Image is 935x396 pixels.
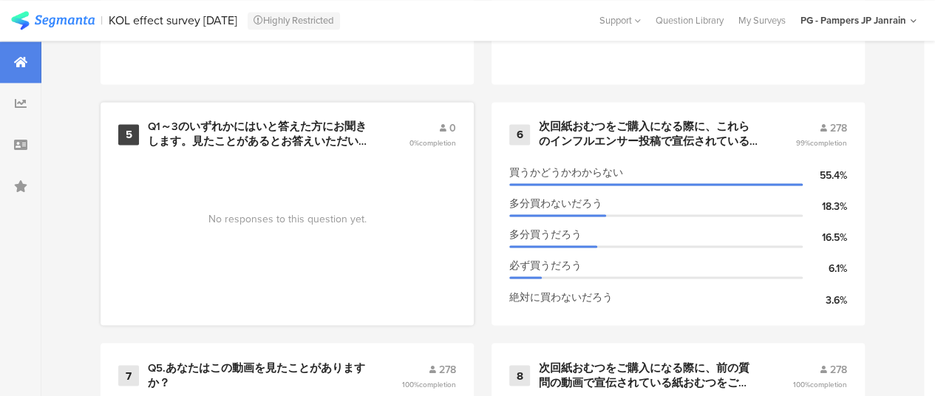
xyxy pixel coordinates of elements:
[731,13,793,27] a: My Surveys
[599,9,641,32] div: Support
[803,199,847,214] div: 18.3%
[11,11,95,30] img: segmanta logo
[539,120,760,148] div: 次回紙おむつをご購入になる際に、これらのインフルエンサー投稿で宣伝されている紙おむつをご自身でお買い上げになる可能性がどのくらいあるかをお答えください。
[509,196,602,211] span: 多分買わないだろう
[509,124,530,145] div: 6
[539,361,757,389] div: 次回紙おむつをご購入になる際に、前の質問の動画で宣伝されている紙おむつをご自身でお買い上げになる可能性がどのくらいあるかをお答えください。
[419,378,456,389] span: completion
[148,120,373,148] div: Q1～3のいずれかにはいと答えた方にお聞きします。見たことがあるとお答えいただいたインフルエンサー投稿で、紹介されたパンパース製品の便益や魅力について、どう感じられましたか？
[803,230,847,245] div: 16.5%
[509,289,613,304] span: 絶対に買わないだろう
[402,378,456,389] span: 100%
[796,137,847,148] span: 99%
[248,12,340,30] div: Highly Restricted
[803,261,847,276] div: 6.1%
[800,13,906,27] div: PG - Pampers JP Janrain
[449,120,456,136] span: 0
[803,168,847,183] div: 55.4%
[109,13,237,27] div: KOL effect survey [DATE]
[793,378,847,389] span: 100%
[830,120,847,136] span: 278
[648,13,731,27] a: Question Library
[509,165,623,180] span: 買うかどうかわからない
[118,124,139,145] div: 5
[101,12,103,29] div: |
[509,258,582,273] span: 必ず買うだろう
[810,378,847,389] span: completion
[409,137,456,148] span: 0%
[118,365,139,386] div: 7
[830,361,847,377] span: 278
[509,365,530,386] div: 8
[803,292,847,307] div: 3.6%
[148,361,366,389] div: Q5.あなたはこの動画を見たことがありますか？
[419,137,456,148] span: completion
[439,361,456,377] span: 278
[208,211,367,227] span: No responses to this question yet.
[810,137,847,148] span: completion
[509,227,582,242] span: 多分買うだろう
